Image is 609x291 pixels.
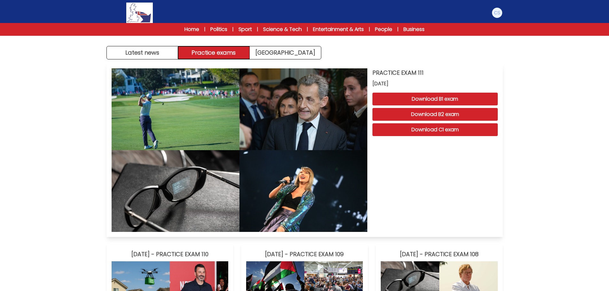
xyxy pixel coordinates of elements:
h3: PRACTICE EXAM 111 [372,68,498,77]
img: Logo [126,3,152,23]
h3: [DATE] - PRACTICE EXAM 108 [381,250,497,259]
span: | [369,26,370,33]
a: Home [184,26,199,33]
img: Carmen Schipani [492,8,502,18]
a: Business [403,26,425,33]
button: Download B1 exam [372,93,498,105]
span: | [397,26,398,33]
span: | [204,26,205,33]
button: Download C1 exam [372,123,498,136]
img: PRACTICE EXAM 111 [239,150,367,232]
span: | [257,26,258,33]
a: Science & Tech [263,26,302,33]
img: PRACTICE EXAM 111 [112,150,239,232]
img: PRACTICE EXAM 111 [112,68,239,150]
h3: [DATE] - PRACTICE EXAM 110 [112,250,228,259]
img: PRACTICE EXAM 111 [239,68,367,150]
a: Entertainment & Arts [313,26,364,33]
h3: [DATE] - PRACTICE EXAM 109 [246,250,363,259]
a: Logo [106,3,173,23]
span: | [307,26,308,33]
span: [DATE] [372,80,498,88]
button: Download B2 exam [372,108,498,121]
a: People [375,26,392,33]
span: | [232,26,233,33]
a: Politics [210,26,227,33]
a: [GEOGRAPHIC_DATA] [250,46,321,59]
button: Latest news [107,46,178,59]
button: Practice exams [178,46,250,59]
a: Sport [238,26,252,33]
